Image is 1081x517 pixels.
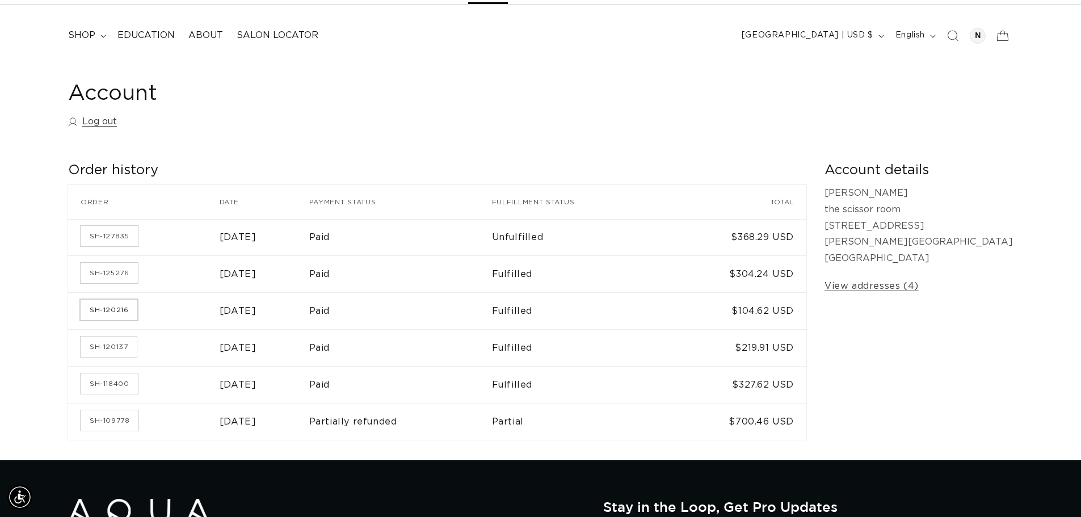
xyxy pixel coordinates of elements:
time: [DATE] [220,233,256,242]
span: English [895,30,925,41]
time: [DATE] [220,380,256,389]
a: About [182,23,230,48]
span: Salon Locator [237,30,318,41]
td: Paid [309,329,492,366]
a: Order number SH-120137 [81,337,137,357]
td: $368.29 USD [665,219,806,256]
div: Accessibility Menu [7,485,32,510]
th: Fulfillment status [492,185,665,219]
a: Education [111,23,182,48]
td: Paid [309,366,492,403]
th: Date [220,185,309,219]
time: [DATE] [220,270,256,279]
a: Salon Locator [230,23,325,48]
h2: Account details [825,162,1013,179]
td: $219.91 USD [665,329,806,366]
h2: Stay in the Loop, Get Pro Updates [603,499,1013,515]
th: Total [665,185,806,219]
span: shop [68,30,95,41]
h1: Account [68,80,1013,108]
td: Paid [309,292,492,329]
a: Order number SH-127835 [81,226,138,246]
span: About [188,30,223,41]
time: [DATE] [220,306,256,316]
td: Fulfilled [492,292,665,329]
a: Log out [68,114,117,130]
td: Partial [492,403,665,440]
td: Unfulfilled [492,219,665,256]
button: English [889,25,940,47]
a: View addresses (4) [825,278,919,295]
td: Fulfilled [492,366,665,403]
td: Partially refunded [309,403,492,440]
td: Fulfilled [492,255,665,292]
p: [PERSON_NAME] the scissor room [STREET_ADDRESS] [PERSON_NAME][GEOGRAPHIC_DATA] [GEOGRAPHIC_DATA] [825,185,1013,267]
td: $327.62 USD [665,366,806,403]
span: [GEOGRAPHIC_DATA] | USD $ [742,30,873,41]
td: $700.46 USD [665,403,806,440]
a: Order number SH-109778 [81,410,138,431]
iframe: Chat Widget [1024,463,1081,517]
td: $304.24 USD [665,255,806,292]
summary: shop [61,23,111,48]
td: Paid [309,219,492,256]
h2: Order history [68,162,806,179]
a: Order number SH-118400 [81,373,138,394]
th: Order [68,185,220,219]
td: Fulfilled [492,329,665,366]
summary: Search [940,23,965,48]
button: [GEOGRAPHIC_DATA] | USD $ [735,25,889,47]
a: Order number SH-120216 [81,300,137,320]
td: $104.62 USD [665,292,806,329]
time: [DATE] [220,417,256,426]
td: Paid [309,255,492,292]
th: Payment status [309,185,492,219]
span: Education [117,30,175,41]
time: [DATE] [220,343,256,352]
a: Order number SH-125276 [81,263,138,283]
